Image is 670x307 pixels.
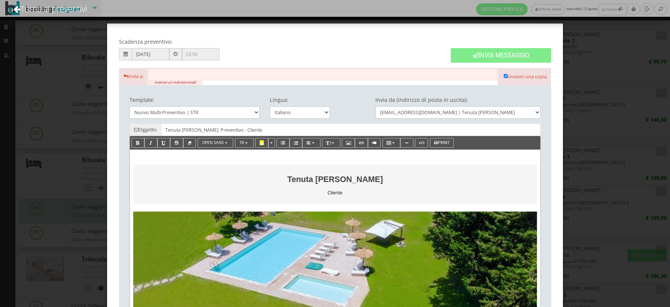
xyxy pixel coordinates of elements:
[430,138,454,147] button: Print
[375,97,541,103] h4: Invia da (indirizzo di posta in uscita):
[129,123,162,136] span: Oggetto:
[508,73,547,80] span: Inviami una copia
[119,38,219,45] h4: Scadenza preventivo:
[226,189,444,197] p: Cliente
[147,79,202,85] em: Inserisci un indirizzo email!
[239,140,244,145] span: 10
[235,138,254,147] button: 10
[182,48,219,60] input: 23:59
[132,48,169,60] input: Tra 2 GIORNI
[129,97,260,103] h4: Template:
[119,68,148,85] span: Invia a:
[287,175,383,184] b: Tenuta [PERSON_NAME]
[451,48,551,63] button: Invia Messaggio
[270,97,330,103] h4: Lingua:
[202,140,224,145] span: Open Sans
[198,138,234,148] button: Open Sans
